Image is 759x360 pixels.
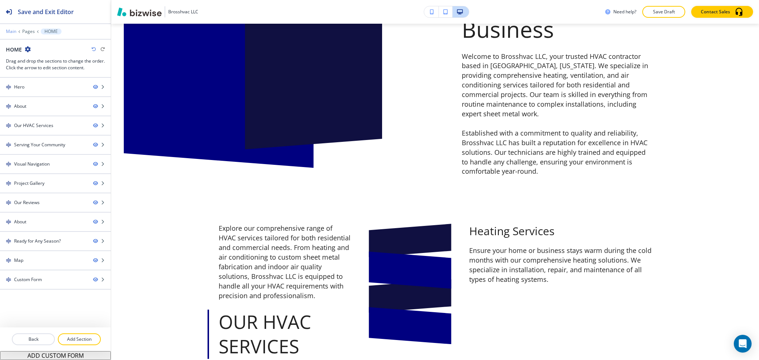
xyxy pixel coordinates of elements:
[462,129,652,177] p: Established with a commitment to quality and reliability, Brosshvac LLC has built a reputation fo...
[219,310,351,359] h3: Our HVAC Services
[6,123,11,128] img: Drag
[6,181,11,186] img: Drag
[41,29,62,34] button: HOME
[469,224,652,239] h5: Heating Services
[6,219,11,224] img: Drag
[6,58,105,71] h3: Drag and drop the sections to change the order. Click the arrow to edit section content.
[117,6,198,17] button: Brosshvac LLC
[14,103,26,110] div: About
[14,238,61,244] div: Ready for Any Season?
[6,46,22,53] h2: HOME
[6,277,11,282] img: Drag
[22,29,35,34] button: Pages
[18,7,74,16] h2: Save and Exit Editor
[6,200,11,205] img: Drag
[6,142,11,147] img: Drag
[14,219,26,225] div: About
[14,257,23,264] div: Map
[6,29,16,34] button: Main
[6,239,11,244] img: Drag
[691,6,753,18] button: Contact Sales
[44,29,58,34] p: HOME
[14,180,44,187] div: Project Gallery
[14,84,24,90] div: Hero
[117,7,162,16] img: Bizwise Logo
[14,161,50,167] div: Visual Navigation
[13,336,54,343] p: Back
[6,161,11,167] img: Drag
[14,199,40,206] div: Our Reviews
[14,276,42,283] div: Custom Form
[14,122,53,129] div: Our HVAC Services
[642,6,685,18] button: Save Draft
[12,333,55,345] button: Back
[6,104,11,109] img: Drag
[652,9,676,15] p: Save Draft
[613,9,636,15] h3: Need help?
[701,9,730,15] p: Contact Sales
[462,52,652,119] p: Welcome to Brosshvac LLC, your trusted HVAC contractor based in [GEOGRAPHIC_DATA], [US_STATE]. We...
[168,9,198,15] h3: Brosshvac LLC
[6,258,11,263] img: Drag
[219,224,351,300] p: Explore our comprehensive range of HVAC services tailored for both residential and commercial nee...
[58,333,101,345] button: Add Section
[6,84,11,90] img: Drag
[469,246,652,284] p: Ensure your home or business stays warm during the cold months with our comprehensive heating sol...
[59,336,100,343] p: Add Section
[734,335,752,353] div: Open Intercom Messenger
[14,141,65,148] div: Serving Your Community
